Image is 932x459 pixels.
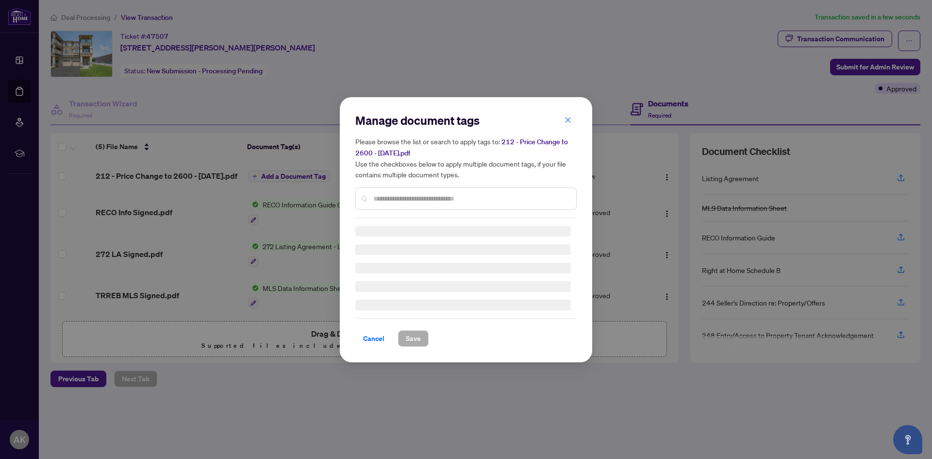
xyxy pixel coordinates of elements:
[565,116,571,123] span: close
[355,137,568,157] span: 212 - Price Change to 2600 - [DATE].pdf
[398,330,429,347] button: Save
[355,113,577,128] h2: Manage document tags
[355,330,392,347] button: Cancel
[363,331,384,346] span: Cancel
[355,136,577,180] h5: Please browse the list or search to apply tags to: Use the checkboxes below to apply multiple doc...
[893,425,922,454] button: Open asap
